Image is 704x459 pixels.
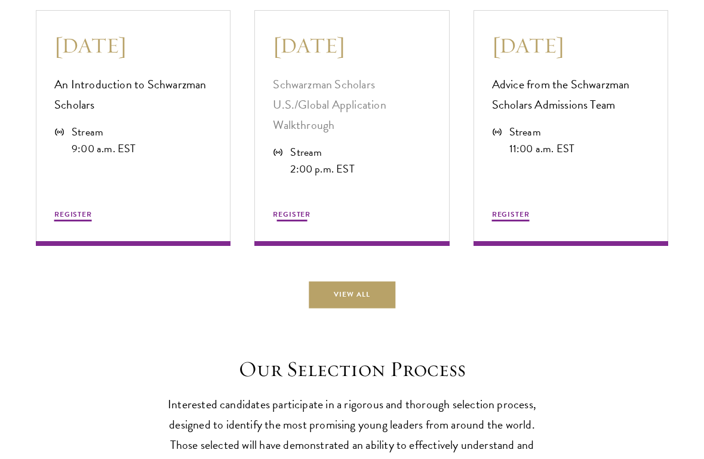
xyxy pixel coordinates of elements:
[54,32,212,59] h3: [DATE]
[492,209,530,223] button: REGISTER
[474,10,668,246] a: [DATE] Advice from the Schwarzman Scholars Admissions Team Stream 11:00 a.m. EST REGISTER
[54,74,212,115] p: An Introduction to Schwarzman Scholars
[290,161,354,177] div: 2:00 p.m. EST
[167,356,537,382] h2: Our Selection Process
[72,140,136,157] div: 9:00 a.m. EST
[509,124,575,140] div: Stream
[72,124,136,140] div: Stream
[492,74,650,115] p: Advice from the Schwarzman Scholars Admissions Team
[54,209,92,223] button: REGISTER
[54,209,92,220] span: REGISTER
[273,209,311,220] span: REGISTER
[492,209,530,220] span: REGISTER
[273,32,431,59] h3: [DATE]
[36,10,230,246] a: [DATE] An Introduction to Schwarzman Scholars Stream 9:00 a.m. EST REGISTER
[492,32,650,59] h3: [DATE]
[509,140,575,157] div: 11:00 a.m. EST
[290,144,354,161] div: Stream
[273,74,431,135] p: Schwarzman Scholars U.S./Global Application Walkthrough
[254,10,449,246] a: [DATE] Schwarzman Scholars U.S./Global Application Walkthrough Stream 2:00 p.m. EST REGISTER
[309,282,395,309] a: View All
[273,209,311,223] button: REGISTER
